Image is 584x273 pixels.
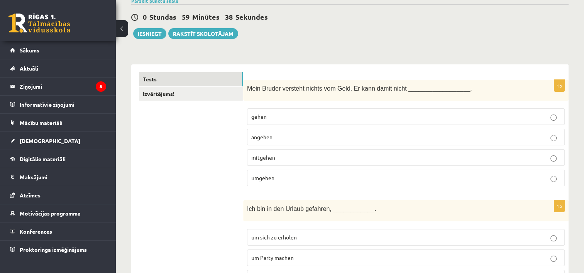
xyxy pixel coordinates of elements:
span: 59 [182,12,190,21]
a: [DEMOGRAPHIC_DATA] [10,132,106,150]
legend: Maksājumi [20,168,106,186]
legend: Informatīvie ziņojumi [20,96,106,113]
p: 1p [554,79,565,92]
span: Proktoringa izmēģinājums [20,246,87,253]
input: angehen [550,135,557,141]
span: 0 [143,12,147,21]
legend: Ziņojumi [20,78,106,95]
a: Izvērtējums! [139,87,243,101]
a: Proktoringa izmēģinājums [10,241,106,258]
span: Ich bin in den Urlaub gefahren, ____________. [247,206,376,212]
span: um sich zu erholen [251,234,297,241]
a: Motivācijas programma [10,204,106,222]
input: mitgehen [550,155,557,162]
input: um Party machen [550,256,557,262]
input: gehen [550,115,557,121]
a: Ziņojumi8 [10,78,106,95]
span: gehen [251,113,267,120]
span: Atzīmes [20,192,41,199]
span: mitgehen [251,154,275,161]
input: umgehen [550,176,557,182]
a: Konferences [10,222,106,240]
span: Digitālie materiāli [20,155,66,162]
span: [DEMOGRAPHIC_DATA] [20,137,80,144]
span: Mācību materiāli [20,119,63,126]
input: um sich zu erholen [550,235,557,241]
a: Rīgas 1. Tālmācības vidusskola [8,13,70,33]
span: Motivācijas programma [20,210,81,217]
span: um Party machen [251,254,294,261]
a: Informatīvie ziņojumi [10,96,106,113]
span: Sekundes [235,12,268,21]
span: umgehen [251,174,274,181]
i: 8 [96,81,106,92]
button: Iesniegt [133,28,166,39]
span: Aktuāli [20,65,38,72]
span: Mein Bruder versteht nichts vom Geld. Er kann damit nicht __________________. [247,85,472,92]
p: 1p [554,200,565,212]
a: Digitālie materiāli [10,150,106,168]
a: Aktuāli [10,59,106,77]
a: Mācību materiāli [10,114,106,131]
span: Konferences [20,228,52,235]
span: Sākums [20,47,39,54]
a: Atzīmes [10,186,106,204]
span: angehen [251,133,273,140]
a: Tests [139,72,243,86]
a: Maksājumi [10,168,106,186]
span: 38 [225,12,233,21]
span: Minūtes [192,12,220,21]
a: Sākums [10,41,106,59]
span: Stundas [149,12,176,21]
a: Rakstīt skolotājam [168,28,238,39]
